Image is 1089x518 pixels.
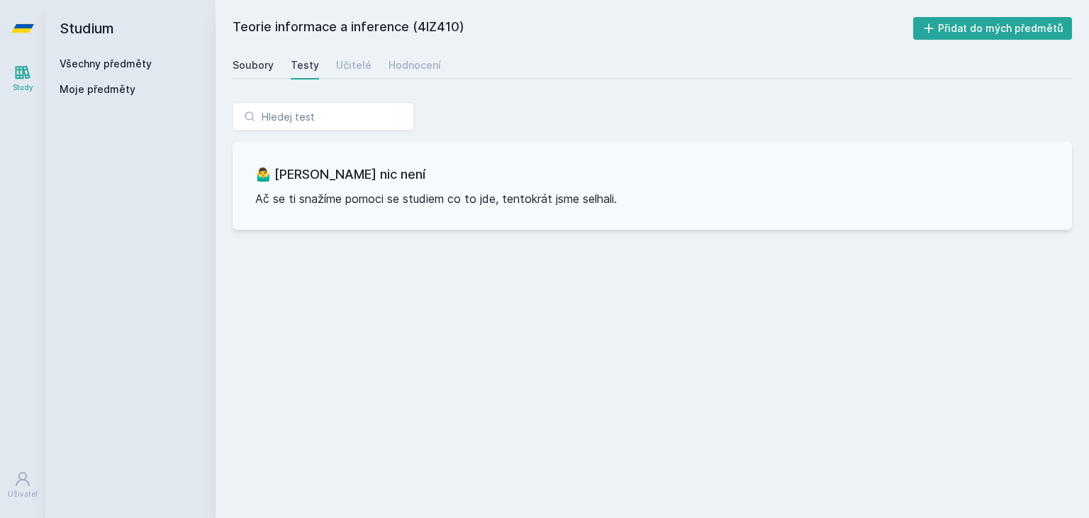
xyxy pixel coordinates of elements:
[255,190,1049,207] p: Ač se ti snažíme pomoci se studiem co to jde, tentokrát jsme selhali.
[233,51,274,79] a: Soubory
[233,17,913,40] h2: Teorie informace a inference (4IZ410)
[60,82,135,97] span: Moje předměty
[3,57,43,100] a: Study
[233,102,414,131] input: Hledej test
[336,58,372,72] div: Učitelé
[389,51,441,79] a: Hodnocení
[60,57,152,70] a: Všechny předměty
[913,17,1073,40] button: Přidat do mých předmětů
[233,58,274,72] div: Soubory
[3,463,43,507] a: Uživatel
[336,51,372,79] a: Učitelé
[13,82,33,93] div: Study
[291,51,319,79] a: Testy
[389,58,441,72] div: Hodnocení
[8,489,38,500] div: Uživatel
[291,58,319,72] div: Testy
[255,165,1049,184] h3: 🤷‍♂️ [PERSON_NAME] nic není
